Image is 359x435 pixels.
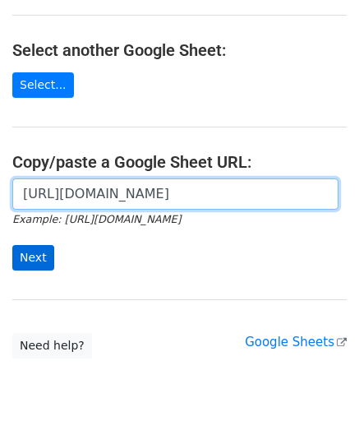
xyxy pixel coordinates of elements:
input: Next [12,245,54,271]
input: Paste your Google Sheet URL here [12,178,338,210]
a: Need help? [12,333,92,359]
small: Example: [URL][DOMAIN_NAME] [12,213,181,225]
a: Select... [12,72,74,98]
h4: Copy/paste a Google Sheet URL: [12,152,347,172]
h4: Select another Google Sheet: [12,40,347,60]
a: Google Sheets [245,335,347,349]
iframe: Chat Widget [277,356,359,435]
